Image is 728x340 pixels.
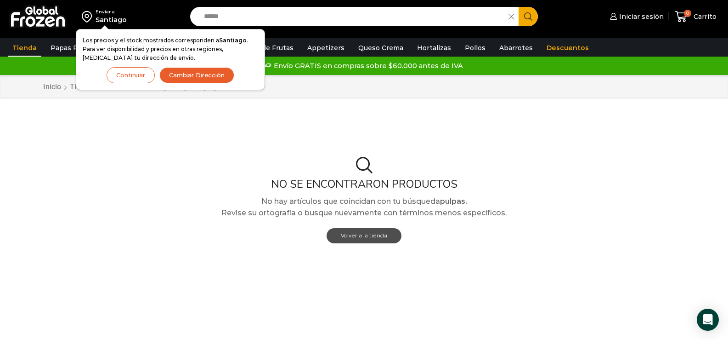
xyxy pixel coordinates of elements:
a: Descuentos [542,39,593,57]
button: Search button [519,7,538,26]
a: Papas Fritas [46,39,97,57]
a: Tienda [69,82,93,92]
a: Inicio [43,82,62,92]
nav: Breadcrumb [43,82,229,92]
p: Los precios y el stock mostrados corresponden a . Para ver disponibilidad y precios en otras regi... [83,36,258,63]
div: Open Intercom Messenger [697,309,719,331]
p: No hay artículos que coincidan con tu búsqueda Revise su ortografía o busque nuevamente con térmi... [36,196,693,219]
span: Carrito [691,12,717,21]
button: Continuar [107,67,155,83]
div: Enviar a [96,9,127,15]
span: Iniciar sesión [617,12,664,21]
a: 0 Carrito [673,6,719,28]
span: Volver a la tienda [341,232,387,239]
a: Pollos [460,39,490,57]
a: Pulpa de Frutas [236,39,298,57]
div: Santiago [96,15,127,24]
strong: Santiago [219,37,247,44]
h2: No se encontraron productos [36,178,693,191]
img: address-field-icon.svg [82,9,96,24]
a: Abarrotes [495,39,537,57]
a: Tienda [8,39,41,57]
a: Volver a la tienda [327,228,401,243]
a: Queso Crema [354,39,408,57]
a: Hortalizas [412,39,456,57]
strong: pulpas. [440,197,467,206]
a: Appetizers [303,39,349,57]
button: Cambiar Dirección [159,67,234,83]
a: Iniciar sesión [608,7,664,26]
span: 0 [684,10,691,17]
